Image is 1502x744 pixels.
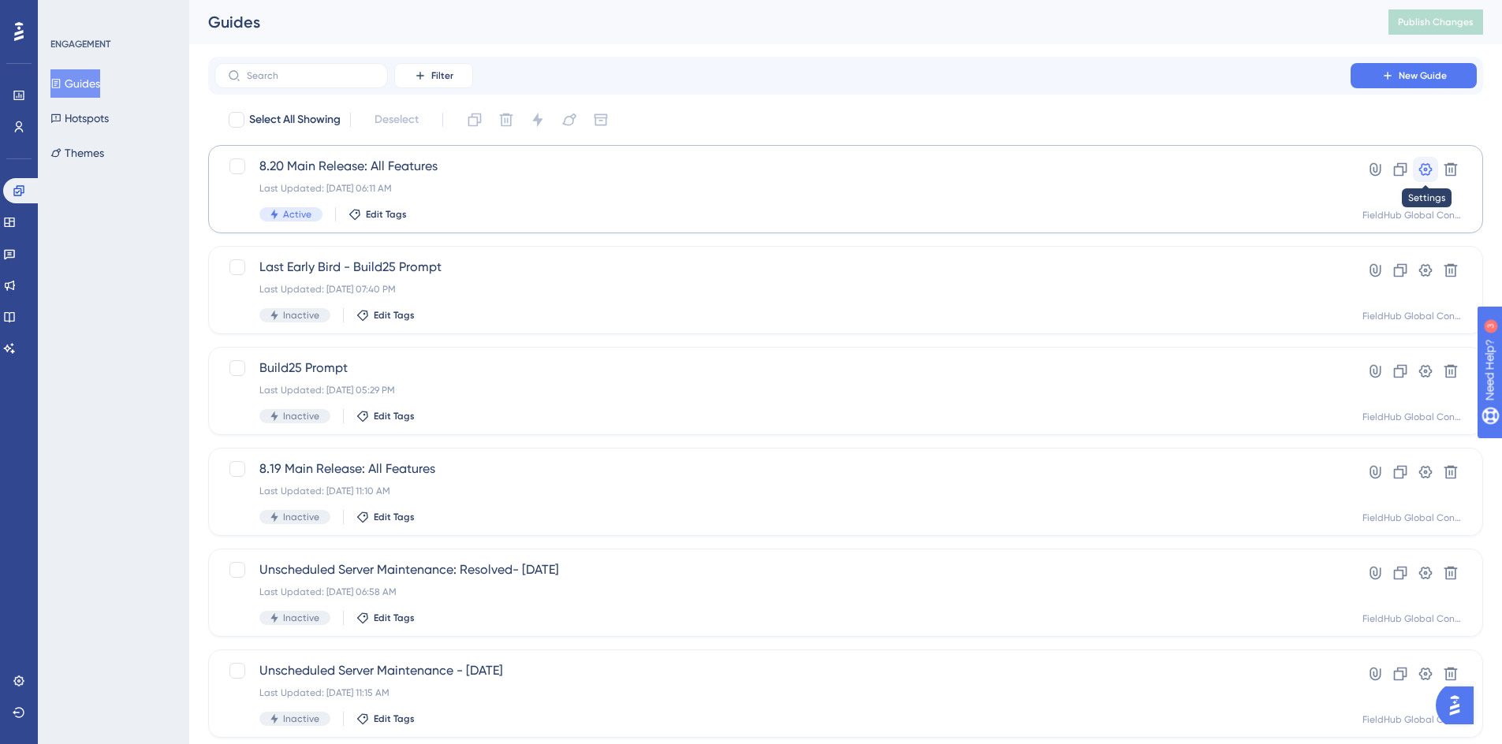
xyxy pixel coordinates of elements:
span: Inactive [283,612,319,624]
span: Inactive [283,712,319,725]
span: Unscheduled Server Maintenance - [DATE] [259,661,1306,680]
div: FieldHub Global Container [1362,511,1463,524]
span: Edit Tags [374,511,415,523]
button: Deselect [360,106,433,134]
span: Last Early Bird - Build25 Prompt [259,258,1306,277]
span: Unscheduled Server Maintenance: Resolved- [DATE] [259,560,1306,579]
div: Last Updated: [DATE] 11:15 AM [259,686,1306,699]
span: 8.19 Main Release: All Features [259,459,1306,478]
div: 3 [110,8,114,20]
div: ENGAGEMENT [50,38,110,50]
button: Hotspots [50,104,109,132]
div: FieldHub Global Container [1362,612,1463,625]
div: Guides [208,11,1349,33]
span: Filter [431,69,453,82]
button: Filter [394,63,473,88]
span: Build25 Prompt [259,359,1306,378]
button: Edit Tags [348,208,407,221]
button: Themes [50,139,104,167]
span: Select All Showing [249,110,341,129]
span: Edit Tags [366,208,407,221]
span: Edit Tags [374,712,415,725]
div: Last Updated: [DATE] 11:10 AM [259,485,1306,497]
span: Active [283,208,311,221]
span: Inactive [283,511,319,523]
iframe: UserGuiding AI Assistant Launcher [1436,682,1483,729]
div: FieldHub Global Container [1362,713,1463,726]
button: New Guide [1351,63,1477,88]
span: Inactive [283,309,319,322]
span: Publish Changes [1398,16,1474,28]
div: FieldHub Global Container [1362,411,1463,423]
div: FieldHub Global Container [1362,209,1463,221]
span: 8.20 Main Release: All Features [259,157,1306,176]
button: Edit Tags [356,511,415,523]
span: Need Help? [37,4,99,23]
button: Edit Tags [356,410,415,422]
div: Last Updated: [DATE] 05:29 PM [259,384,1306,396]
button: Guides [50,69,100,98]
button: Edit Tags [356,712,415,725]
button: Edit Tags [356,612,415,624]
span: Edit Tags [374,410,415,422]
input: Search [247,70,375,81]
button: Edit Tags [356,309,415,322]
div: Last Updated: [DATE] 07:40 PM [259,283,1306,296]
div: Last Updated: [DATE] 06:58 AM [259,586,1306,598]
div: Last Updated: [DATE] 06:11 AM [259,182,1306,195]
span: Edit Tags [374,309,415,322]
span: Deselect [375,110,419,129]
span: Inactive [283,410,319,422]
button: Publish Changes [1388,9,1483,35]
span: New Guide [1399,69,1447,82]
span: Edit Tags [374,612,415,624]
div: FieldHub Global Container [1362,310,1463,322]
